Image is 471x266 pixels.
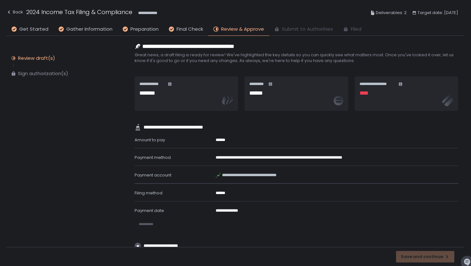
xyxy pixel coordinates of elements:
[130,26,159,33] span: Preparation
[18,70,68,77] div: Sign authorization(s)
[135,190,162,196] span: Filing method
[26,8,132,16] h1: 2024 Income Tax Filing & Compliance
[18,55,55,61] div: Review draft(s)
[6,8,23,18] button: Back
[417,9,458,17] span: Target date: [DATE]
[221,26,264,33] span: Review & Approve
[351,26,361,33] span: Filed
[135,207,164,214] span: Payment date
[135,52,458,64] span: Great news, a draft filing is ready for review! We've highlighted the key details so you can quic...
[376,9,407,17] span: Deliverables: 2
[135,137,165,143] span: Amount to pay
[135,172,171,178] span: Payment account
[6,8,23,16] div: Back
[282,26,333,33] span: Submit to Authorities
[19,26,48,33] span: Get Started
[66,26,112,33] span: Gather Information
[177,26,203,33] span: Final Check
[135,154,171,160] span: Payment method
